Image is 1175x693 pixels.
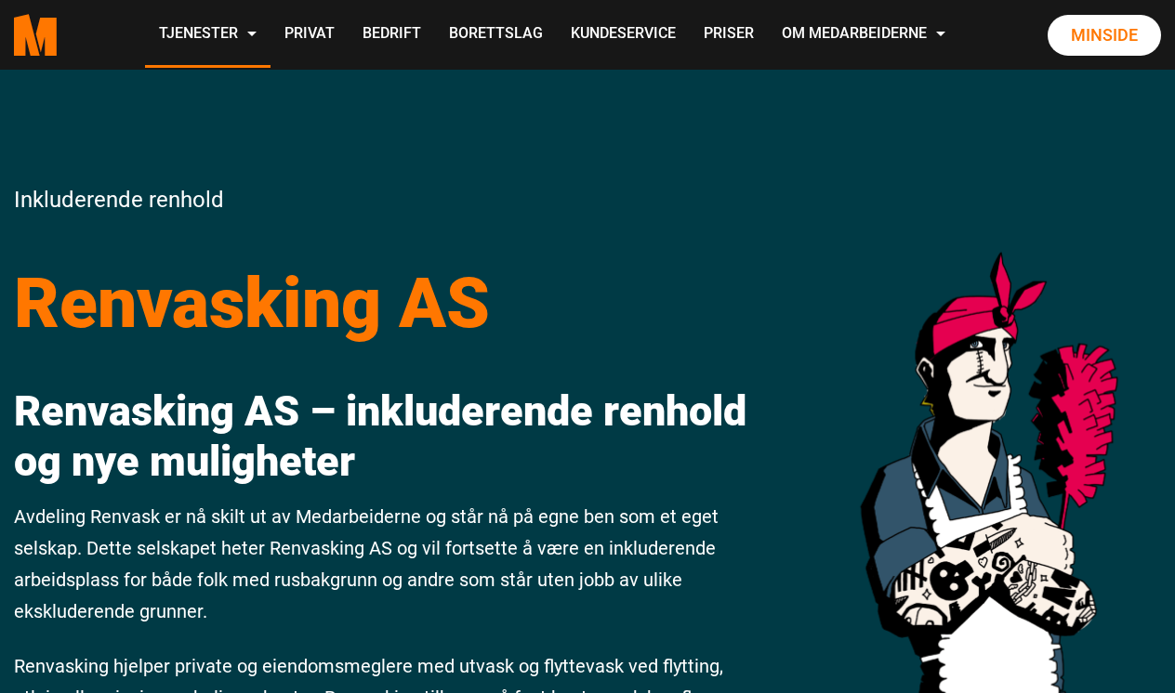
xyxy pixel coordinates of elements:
[1048,15,1161,56] a: Minside
[768,2,959,68] a: Om Medarbeiderne
[690,2,768,68] a: Priser
[14,262,490,344] span: Renvasking AS
[145,2,271,68] a: Tjenester
[349,2,435,68] a: Bedrift
[14,501,770,627] p: Avdeling Renvask er nå skilt ut av Medarbeiderne og står nå på egne ben som et eget selskap. Dett...
[271,2,349,68] a: Privat
[14,386,770,487] h2: Renvasking AS – inkluderende renhold og nye muligheter
[435,2,557,68] a: Borettslag
[557,2,690,68] a: Kundeservice
[14,181,770,219] p: Inkluderende renhold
